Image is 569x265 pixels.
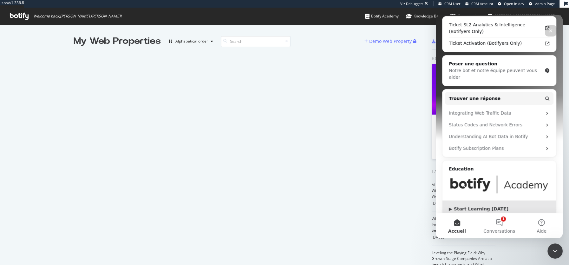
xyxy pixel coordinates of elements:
iframe: Intercom live chat [436,15,563,238]
iframe: Intercom live chat [547,243,563,259]
a: AI Is Your New Customer: How to Win the Visibility Battle in a ChatGPT World [432,182,495,199]
span: Admin Page [535,1,555,6]
a: Admin Page [529,1,555,6]
div: Botify news [432,55,495,62]
button: Demo Web Property [364,36,413,46]
div: [DATE] [432,201,495,206]
a: Botify Chrome Plugin [432,38,483,44]
input: Search [221,36,291,47]
div: Demo Web Property [369,38,412,44]
a: Botify Academy [365,8,399,25]
div: Latest Blog Posts [432,168,495,175]
a: Demo Web Property [364,38,413,44]
div: Alphabetical order [175,39,208,43]
div: Botify Academy [365,13,399,19]
button: Alphabetical order [166,36,216,46]
div: Knowledge Base [406,13,443,19]
button: [PERSON_NAME].[PERSON_NAME] [482,11,566,21]
div: Viz Debugger: [400,1,423,6]
div: Organizations [450,13,482,19]
span: Welcome back, [PERSON_NAME].[PERSON_NAME] ! [33,14,121,19]
span: CRM User [444,1,461,6]
a: CRM User [438,1,461,6]
span: CRM Account [471,1,493,6]
a: CRM Account [465,1,493,6]
a: Knowledge Base [406,8,443,25]
span: melanie.muller [495,13,556,19]
a: Organizations [450,8,482,25]
span: Open in dev [504,1,524,6]
a: Why Mid-Sized Brands Should Use IndexNow to Accelerate Organic Search Growth [432,216,492,233]
div: [DATE] [432,235,495,240]
a: Open in dev [498,1,524,6]
div: My Web Properties [74,35,161,48]
img: What Happens When ChatGPT Is Your Holiday Shopper? [432,64,495,115]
